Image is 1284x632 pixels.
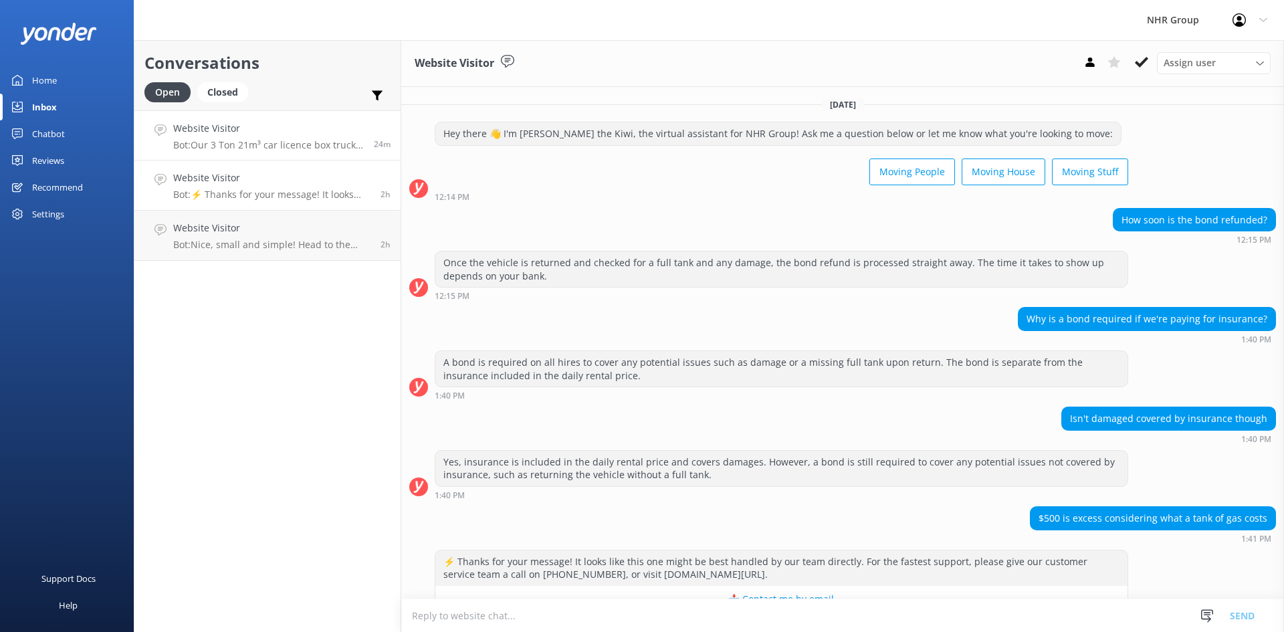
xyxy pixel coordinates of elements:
[197,82,248,102] div: Closed
[435,586,1128,613] button: 📩 Contact me by email
[1157,52,1271,74] div: Assign User
[144,50,391,76] h2: Conversations
[435,492,465,500] strong: 1:40 PM
[20,23,97,45] img: yonder-white-logo.png
[32,67,57,94] div: Home
[1241,435,1271,443] strong: 1:40 PM
[1241,535,1271,543] strong: 1:41 PM
[59,592,78,619] div: Help
[435,392,465,400] strong: 1:40 PM
[1061,434,1276,443] div: Sep 10 2025 01:40pm (UTC +12:00) Pacific/Auckland
[1030,534,1276,543] div: Sep 10 2025 01:41pm (UTC +12:00) Pacific/Auckland
[173,221,370,235] h4: Website Visitor
[144,84,197,99] a: Open
[381,189,391,200] span: Sep 10 2025 01:41pm (UTC +12:00) Pacific/Auckland
[435,292,469,300] strong: 12:15 PM
[32,174,83,201] div: Recommend
[173,139,364,151] p: Bot: Our 3 Ton 21m³ car licence box truck with tail lift starts from $298/day including GST. It's...
[1062,407,1275,430] div: Isn't damaged covered by insurance though
[173,189,370,201] p: Bot: ⚡ Thanks for your message! It looks like this one might be best handled by our team directly...
[1241,336,1271,344] strong: 1:40 PM
[41,565,96,592] div: Support Docs
[1052,159,1128,185] button: Moving Stuff
[822,99,864,110] span: [DATE]
[1031,507,1275,530] div: $500 is excess considering what a tank of gas costs
[435,351,1128,387] div: A bond is required on all hires to cover any potential issues such as damage or a missing full ta...
[435,192,1128,201] div: Sep 10 2025 12:14pm (UTC +12:00) Pacific/Auckland
[1164,56,1216,70] span: Assign user
[435,490,1128,500] div: Sep 10 2025 01:40pm (UTC +12:00) Pacific/Auckland
[415,55,494,72] h3: Website Visitor
[435,193,469,201] strong: 12:14 PM
[435,451,1128,486] div: Yes, insurance is included in the daily rental price and covers damages. However, a bond is still...
[1019,308,1275,330] div: Why is a bond required if we're paying for insurance?
[134,110,401,161] a: Website VisitorBot:Our 3 Ton 21m³ car licence box truck with tail lift starts from $298/day inclu...
[435,251,1128,287] div: Once the vehicle is returned and checked for a full tank and any damage, the bond refund is proce...
[32,120,65,147] div: Chatbot
[1018,334,1276,344] div: Sep 10 2025 01:40pm (UTC +12:00) Pacific/Auckland
[32,147,64,174] div: Reviews
[1113,235,1276,244] div: Sep 10 2025 12:15pm (UTC +12:00) Pacific/Auckland
[32,94,57,120] div: Inbox
[869,159,955,185] button: Moving People
[173,239,370,251] p: Bot: Nice, small and simple! Head to the quiz to see what will suit you best, if you require furt...
[962,159,1045,185] button: Moving House
[1113,209,1275,231] div: How soon is the bond refunded?
[374,138,391,150] span: Sep 10 2025 03:54pm (UTC +12:00) Pacific/Auckland
[435,391,1128,400] div: Sep 10 2025 01:40pm (UTC +12:00) Pacific/Auckland
[32,201,64,227] div: Settings
[435,291,1128,300] div: Sep 10 2025 12:15pm (UTC +12:00) Pacific/Auckland
[435,122,1121,145] div: Hey there 👋 I'm [PERSON_NAME] the Kiwi, the virtual assistant for NHR Group! Ask me a question be...
[381,239,391,250] span: Sep 10 2025 01:28pm (UTC +12:00) Pacific/Auckland
[435,550,1128,586] div: ⚡ Thanks for your message! It looks like this one might be best handled by our team directly. For...
[134,211,401,261] a: Website VisitorBot:Nice, small and simple! Head to the quiz to see what will suit you best, if yo...
[134,161,401,211] a: Website VisitorBot:⚡ Thanks for your message! It looks like this one might be best handled by our...
[1237,236,1271,244] strong: 12:15 PM
[173,171,370,185] h4: Website Visitor
[197,84,255,99] a: Closed
[144,82,191,102] div: Open
[173,121,364,136] h4: Website Visitor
